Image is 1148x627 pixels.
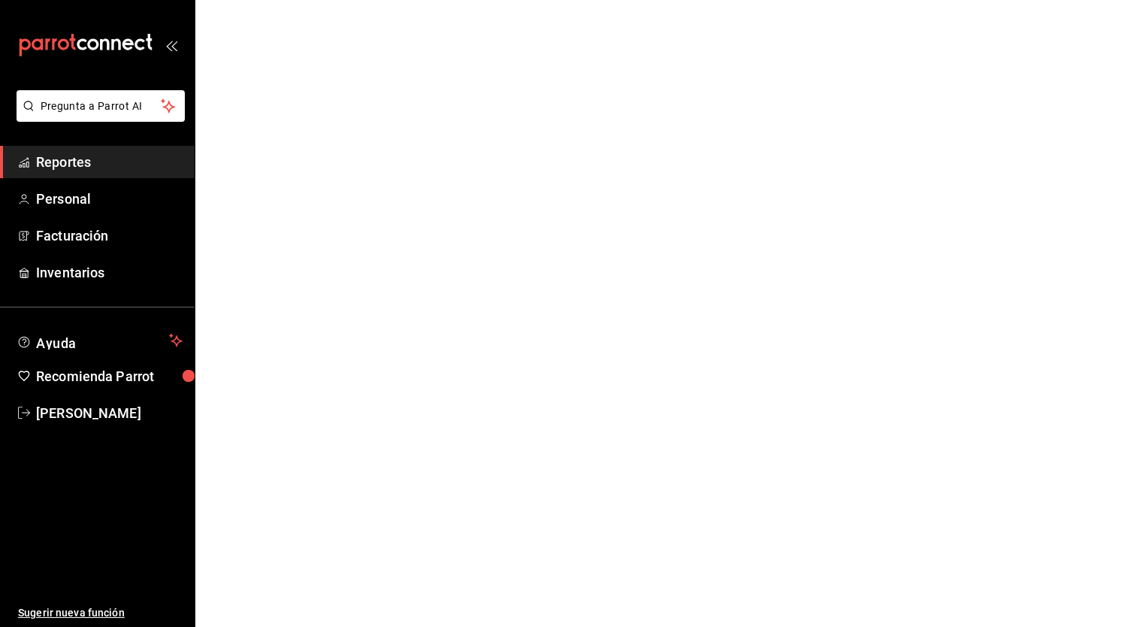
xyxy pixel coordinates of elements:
[36,189,183,209] span: Personal
[36,403,183,423] span: [PERSON_NAME]
[36,152,183,172] span: Reportes
[36,262,183,283] span: Inventarios
[18,605,183,621] span: Sugerir nueva función
[36,366,183,386] span: Recomienda Parrot
[36,226,183,246] span: Facturación
[165,39,177,51] button: open_drawer_menu
[17,90,185,122] button: Pregunta a Parrot AI
[11,109,185,125] a: Pregunta a Parrot AI
[41,98,162,114] span: Pregunta a Parrot AI
[36,332,163,350] span: Ayuda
